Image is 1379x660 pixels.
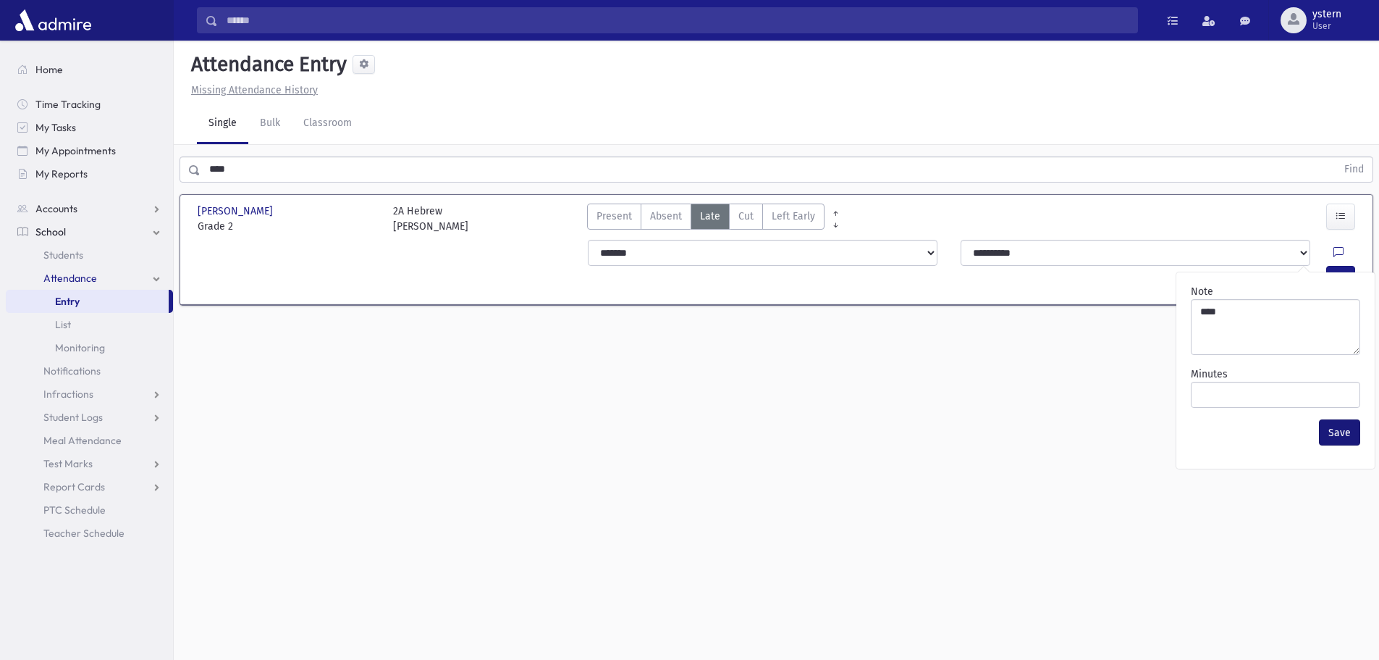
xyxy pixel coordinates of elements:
[248,104,292,144] a: Bulk
[191,84,318,96] u: Missing Attendance History
[596,209,632,224] span: Present
[6,116,173,139] a: My Tasks
[6,336,173,359] a: Monitoring
[1191,367,1228,382] label: Minutes
[198,219,379,234] span: Grade 2
[55,341,105,354] span: Monitoring
[292,104,363,144] a: Classroom
[1312,9,1341,20] span: ystern
[35,167,88,180] span: My Reports
[12,6,95,35] img: AdmirePro
[1312,20,1341,32] span: User
[6,162,173,185] a: My Reports
[197,104,248,144] a: Single
[218,7,1137,33] input: Search
[700,209,720,224] span: Late
[587,204,825,234] div: AttTypes
[6,290,169,313] a: Entry
[6,220,173,243] a: School
[6,58,173,81] a: Home
[6,452,173,475] a: Test Marks
[55,295,80,308] span: Entry
[43,504,106,517] span: PTC Schedule
[35,144,116,157] span: My Appointments
[35,63,63,76] span: Home
[185,84,318,96] a: Missing Attendance History
[6,406,173,429] a: Student Logs
[35,225,66,238] span: School
[6,383,173,406] a: Infractions
[55,318,71,331] span: List
[43,388,93,401] span: Infractions
[6,475,173,498] a: Report Cards
[6,243,173,267] a: Students
[6,267,173,290] a: Attendance
[43,434,122,447] span: Meal Attendance
[1319,419,1360,446] button: Save
[43,364,101,377] span: Notifications
[43,527,125,540] span: Teacher Schedule
[35,121,76,134] span: My Tasks
[6,359,173,383] a: Notifications
[43,248,83,262] span: Students
[6,498,173,522] a: PTC Schedule
[43,480,105,493] span: Report Cards
[43,272,97,285] span: Attendance
[393,204,468,234] div: 2A Hebrew [PERSON_NAME]
[6,313,173,336] a: List
[35,98,101,111] span: Time Tracking
[43,457,93,470] span: Test Marks
[6,522,173,545] a: Teacher Schedule
[6,429,173,452] a: Meal Attendance
[6,139,173,162] a: My Appointments
[6,197,173,220] a: Accounts
[772,209,815,224] span: Left Early
[43,411,103,424] span: Student Logs
[1336,157,1372,182] button: Find
[650,209,682,224] span: Absent
[738,209,754,224] span: Cut
[185,52,347,77] h5: Attendance Entry
[1191,284,1213,299] label: Note
[198,204,276,219] span: [PERSON_NAME]
[35,202,77,215] span: Accounts
[6,93,173,116] a: Time Tracking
